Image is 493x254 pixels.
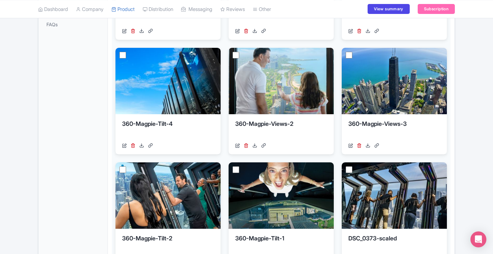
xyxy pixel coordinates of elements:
[235,234,327,254] div: 360-Magpie-Tilt-1
[235,120,327,139] div: 360-Magpie-Views-2
[368,4,409,14] a: View summary
[122,234,214,254] div: 360-Magpie-Tilt-2
[418,4,455,14] a: Subscription
[40,17,106,32] a: FAQs
[470,231,486,247] div: Open Intercom Messenger
[122,120,214,139] div: 360-Magpie-Tilt-4
[348,120,440,139] div: 360-Magpie-Views-3
[348,234,440,254] div: DSC_0373-scaled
